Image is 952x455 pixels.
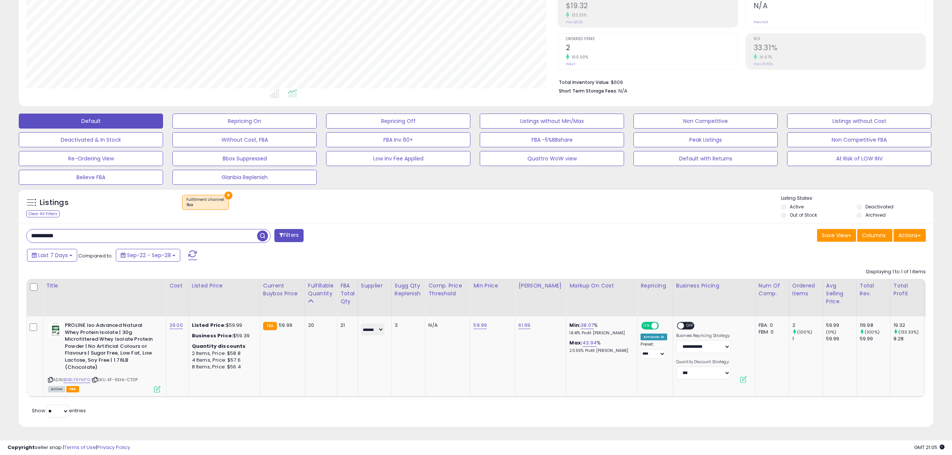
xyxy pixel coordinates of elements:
b: Business Price: [192,332,233,339]
b: Max: [569,339,582,346]
h2: 33.31% [754,43,925,54]
label: Deactivated [865,204,894,210]
button: Non Competitive FBA [787,132,931,147]
small: Prev: N/A [754,20,768,24]
span: 59.99 [279,322,292,329]
div: 59.99 [860,335,890,342]
h2: $19.32 [566,1,738,12]
th: Please note that this number is a calculation based on your required days of coverage and your ve... [391,279,425,316]
button: FBA -5%BBshare [480,132,624,147]
small: Prev: 1 [566,62,575,66]
button: FBA Inv 60+ [326,132,470,147]
div: Preset: [641,342,667,359]
span: OFF [658,323,670,329]
div: 59.99 [826,322,856,329]
span: Show: entries [32,407,86,414]
small: (0%) [826,329,837,335]
div: Sugg Qty Replenish [395,282,422,298]
span: Last 7 Days [38,251,68,259]
b: Total Inventory Value: [559,79,610,85]
small: Prev: 28.55% [754,62,773,66]
div: Clear All Filters [26,210,60,217]
div: Amazon AI [641,334,667,340]
span: FBA [66,386,79,392]
button: Last 7 Days [27,249,77,262]
a: 59.99 [473,322,487,329]
b: Quantity discounts [192,343,246,350]
span: N/A [618,87,627,94]
div: fba [186,202,225,208]
button: Save View [817,229,856,242]
button: Actions [894,229,926,242]
small: (100%) [797,329,812,335]
h2: 2 [566,43,738,54]
a: Privacy Policy [97,444,130,451]
div: Supplier [361,282,388,290]
div: [PERSON_NAME] [518,282,563,290]
span: | SKU: KF-6EHL-CT0P [91,377,138,383]
div: 19.32 [894,322,924,329]
div: Business Pricing [676,282,752,290]
div: : [192,343,254,350]
a: 61.99 [518,322,530,329]
b: Min: [569,322,581,329]
h5: Listings [40,198,69,208]
span: Compared to: [78,252,113,259]
b: PROLINE Iso Advanced Natural Whey Protein Isolate | 30g Microfiltered Whey Isolate Protein Powder... [65,322,156,373]
div: FBM: 0 [759,329,783,335]
button: Re-Ordering View [19,151,163,166]
small: Prev: $8.28 [566,20,582,24]
div: 3 [395,322,420,329]
div: Listed Price [192,282,257,290]
label: Out of Stock [790,212,817,218]
div: 8.28 [894,335,924,342]
div: $59.99 [192,322,254,329]
div: 8 Items, Price: $56.4 [192,364,254,370]
div: 20 [308,322,331,329]
button: Repricing On [172,114,317,129]
div: 1 [792,335,823,342]
button: × [225,192,232,199]
p: 18.41% Profit [PERSON_NAME] [569,331,632,336]
div: Markup on Cost [569,282,634,290]
th: The percentage added to the cost of goods (COGS) that forms the calculator for Min & Max prices. [566,279,638,316]
a: 38.07 [581,322,594,329]
span: ROI [754,37,925,41]
label: Archived [865,212,886,218]
div: % [569,322,632,336]
h2: N/A [754,1,925,12]
a: Terms of Use [64,444,96,451]
button: Listings without Min/Max [480,114,624,129]
small: FBA [263,322,277,330]
span: OFF [684,323,696,329]
div: 2 [792,322,823,329]
a: 29.00 [169,322,183,329]
span: 2025-10-6 21:05 GMT [914,444,945,451]
b: Short Term Storage Fees: [559,88,617,94]
div: FBA Total Qty [340,282,355,305]
div: FBA: 0 [759,322,783,329]
span: Sep-22 - Sep-28 [127,251,171,259]
div: 119.98 [860,322,890,329]
button: Sep-22 - Sep-28 [116,249,180,262]
img: 41t1pm+AgBL._SL40_.jpg [48,322,63,337]
button: Non Competitive [633,114,778,129]
button: Believe FBA [19,170,163,185]
div: 4 Items, Price: $57.6 [192,357,254,364]
div: Displaying 1 to 1 of 1 items [866,268,926,275]
div: N/A [428,322,464,329]
div: Title [46,282,163,290]
div: Num of Comp. [759,282,786,298]
div: % [569,340,632,353]
a: B0BLY5YM7G [63,377,90,383]
div: ASIN: [48,322,160,392]
button: Quattro WoW view [480,151,624,166]
button: At Risk of LOW INV [787,151,931,166]
button: Low Inv Fee Applied [326,151,470,166]
div: Repricing [641,282,669,290]
button: Peak Listings [633,132,778,147]
span: Fulfillment channel : [186,197,225,208]
div: Total Rev. [860,282,887,298]
div: Total Profit [894,282,921,298]
label: Quantity Discount Strategy: [676,359,730,365]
